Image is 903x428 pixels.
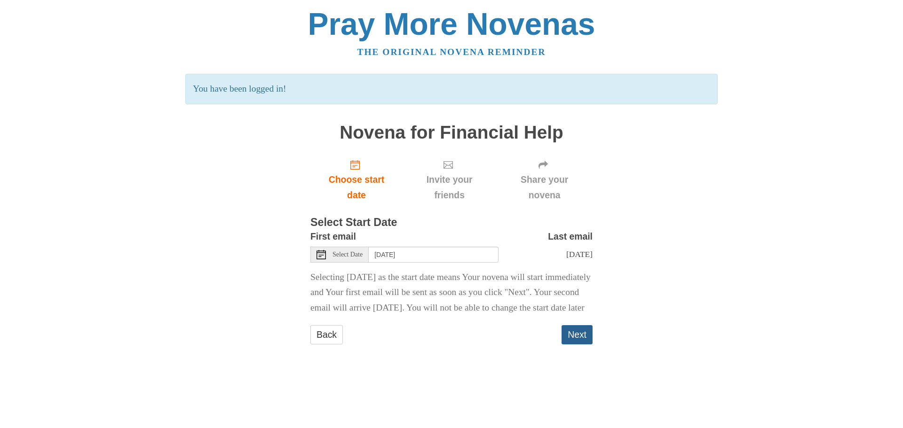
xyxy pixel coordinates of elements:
span: Invite your friends [412,172,487,203]
span: Select Date [333,251,363,258]
p: Selecting [DATE] as the start date means Your novena will start immediately and Your first email ... [310,270,593,316]
label: First email [310,229,356,244]
h3: Select Start Date [310,217,593,229]
label: Last email [548,229,593,244]
div: Click "Next" to confirm your start date first. [403,152,496,208]
a: Choose start date [310,152,403,208]
span: [DATE] [566,249,593,259]
input: Use the arrow keys to pick a date [369,247,499,263]
div: Click "Next" to confirm your start date first. [496,152,593,208]
a: Pray More Novenas [308,7,595,41]
h1: Novena for Financial Help [310,123,593,143]
p: You have been logged in! [185,74,717,104]
a: Back [310,325,343,344]
button: Next [562,325,593,344]
span: Choose start date [320,172,393,203]
span: Share your novena [506,172,583,203]
a: The original novena reminder [357,47,546,57]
